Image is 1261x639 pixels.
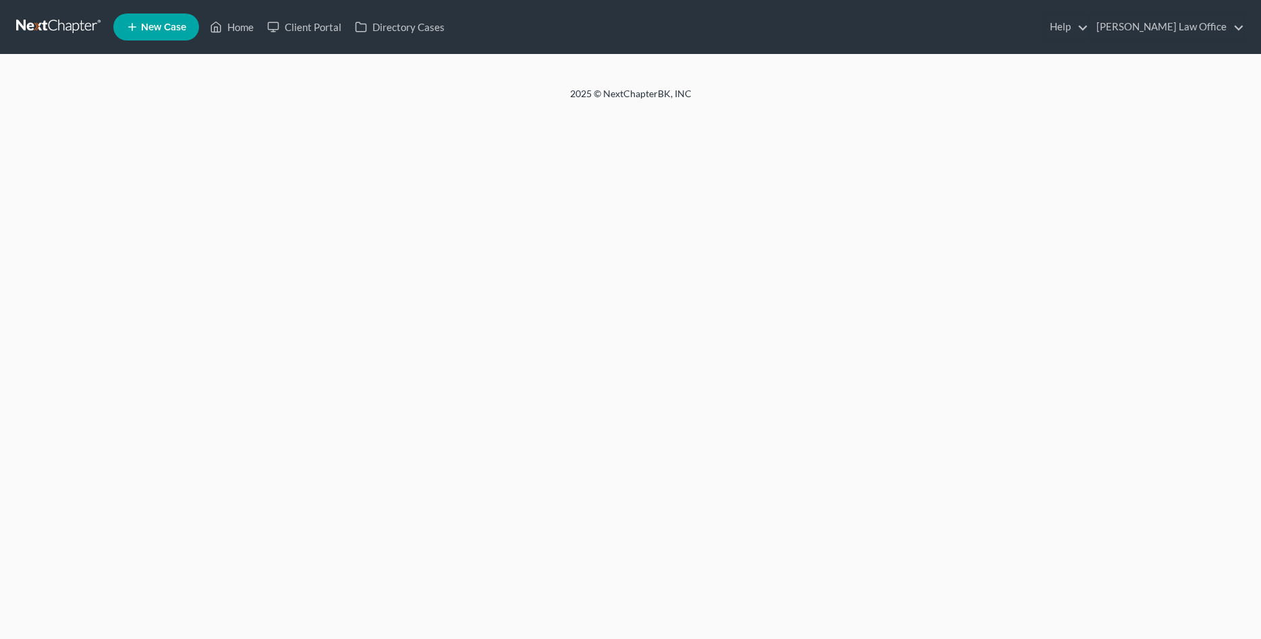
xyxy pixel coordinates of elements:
[260,15,348,39] a: Client Portal
[246,87,1015,111] div: 2025 © NextChapterBK, INC
[113,13,199,40] new-legal-case-button: New Case
[348,15,451,39] a: Directory Cases
[1043,15,1088,39] a: Help
[203,15,260,39] a: Home
[1090,15,1244,39] a: [PERSON_NAME] Law Office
